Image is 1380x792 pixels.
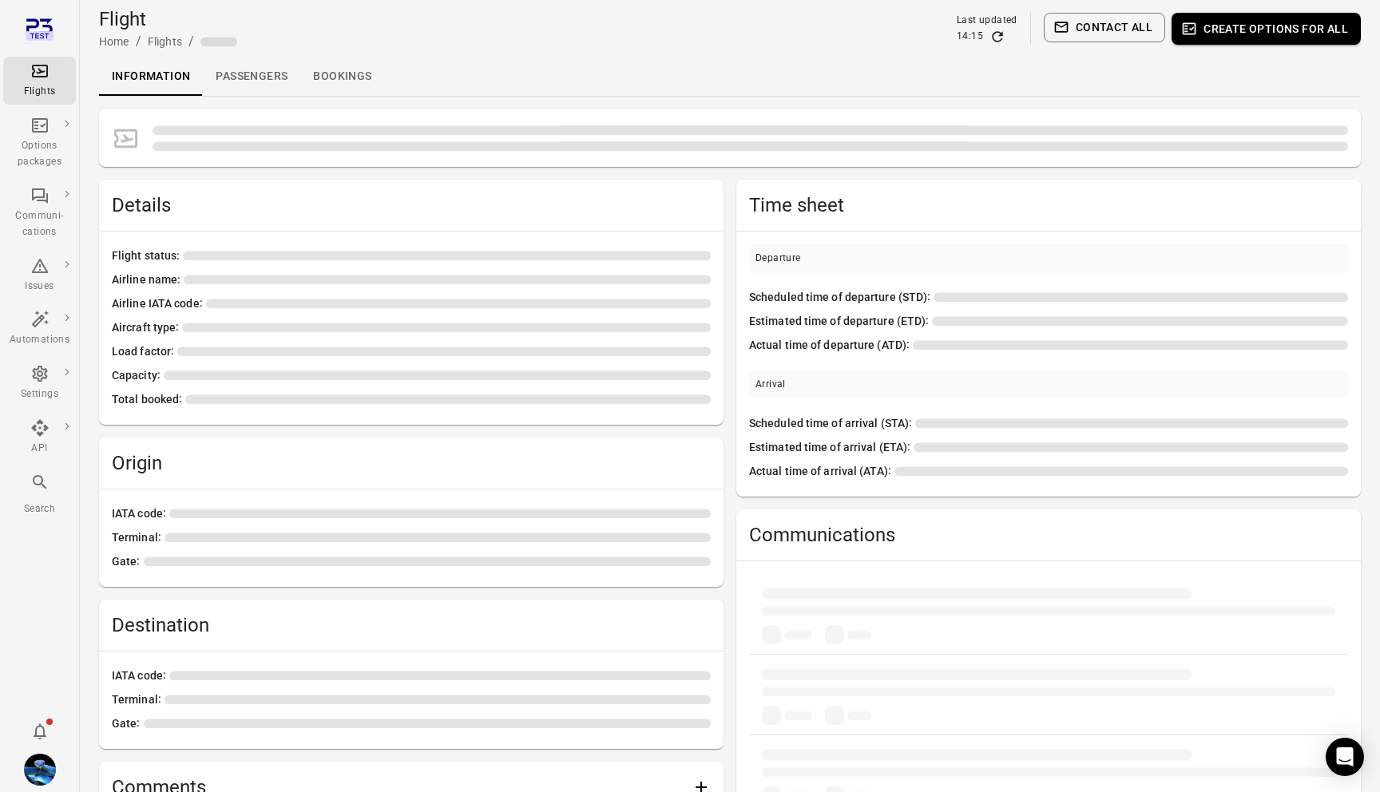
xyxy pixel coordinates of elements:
[99,57,1361,96] div: Local navigation
[136,32,141,51] li: /
[3,251,76,299] a: Issues
[3,111,76,175] a: Options packages
[755,251,801,267] div: Departure
[112,715,144,733] span: Gate
[957,13,1017,29] div: Last updated
[10,501,69,517] div: Search
[749,415,915,433] span: Scheduled time of arrival (STA)
[749,522,1348,548] h2: Communications
[112,319,182,337] span: Aircraft type
[749,192,1348,218] h2: Time sheet
[112,295,206,313] span: Airline IATA code
[3,414,76,461] a: API
[1044,13,1165,42] button: Contact all
[24,754,56,786] img: shutterstock-1708408498.jpg
[3,181,76,245] a: Communi-cations
[10,441,69,457] div: API
[3,359,76,407] a: Settings
[112,612,711,638] h2: Destination
[99,35,129,48] a: Home
[188,32,194,51] li: /
[112,529,165,547] span: Terminal
[112,667,169,685] span: IATA code
[112,247,183,265] span: Flight status
[10,138,69,170] div: Options packages
[3,57,76,105] a: Flights
[148,35,182,48] a: Flights
[749,289,934,307] span: Scheduled time of departure (STD)
[1326,738,1364,776] div: Open Intercom Messenger
[957,29,983,45] div: 14:15
[989,29,1005,45] button: Refresh data
[300,57,384,96] a: Bookings
[24,715,56,747] button: Notifications
[749,463,894,481] span: Actual time of arrival (ATA)
[3,468,76,521] button: Search
[112,505,169,523] span: IATA code
[112,553,144,571] span: Gate
[112,192,711,218] h2: Details
[112,450,711,476] h2: Origin
[99,6,237,32] h1: Flight
[112,271,184,289] span: Airline name
[749,337,913,354] span: Actual time of departure (ATD)
[1172,13,1361,45] button: Create options for all
[749,439,914,457] span: Estimated time of arrival (ETA)
[3,305,76,353] a: Automations
[99,32,237,51] nav: Breadcrumbs
[10,208,69,240] div: Communi-cations
[112,367,164,385] span: Capacity
[112,391,185,409] span: Total booked
[203,57,300,96] a: Passengers
[10,84,69,100] div: Flights
[112,691,165,709] span: Terminal
[755,377,786,393] div: Arrival
[749,313,932,331] span: Estimated time of departure (ETD)
[10,386,69,402] div: Settings
[99,57,203,96] a: Information
[10,332,69,348] div: Automations
[112,343,177,361] span: Load factor
[10,279,69,295] div: Issues
[18,747,62,792] button: Daníel Benediktsson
